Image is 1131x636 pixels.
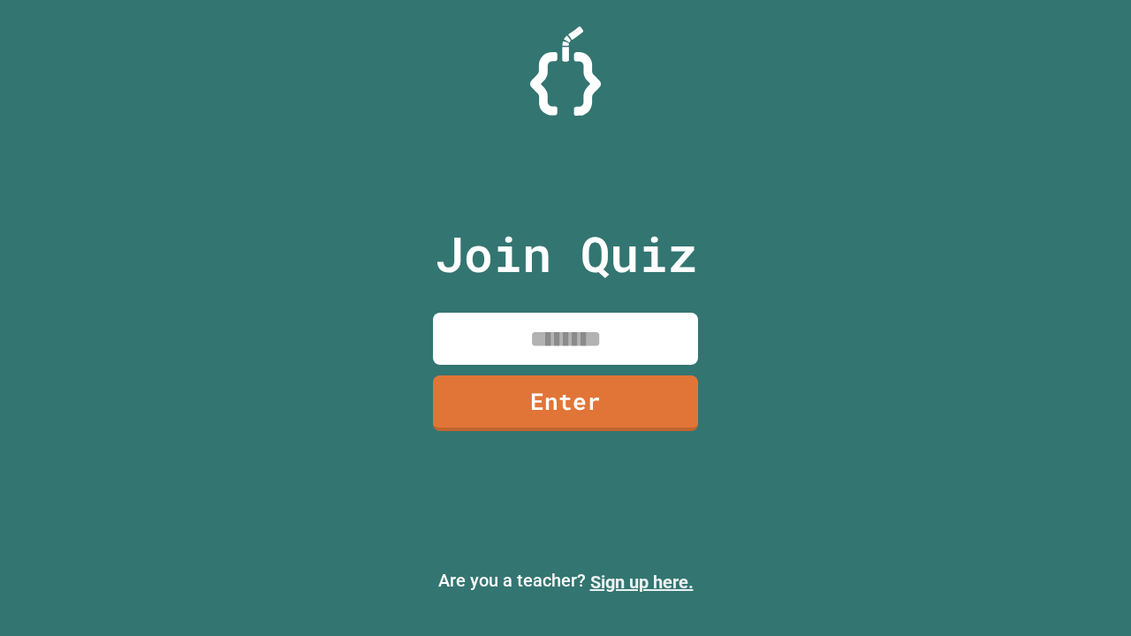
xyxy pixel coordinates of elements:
iframe: chat widget [984,488,1113,564]
a: Sign up here. [590,572,694,593]
a: Enter [433,375,698,431]
img: Logo.svg [530,26,601,116]
p: Are you a teacher? [14,567,1117,595]
iframe: chat widget [1057,565,1113,618]
p: Join Quiz [435,217,697,291]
